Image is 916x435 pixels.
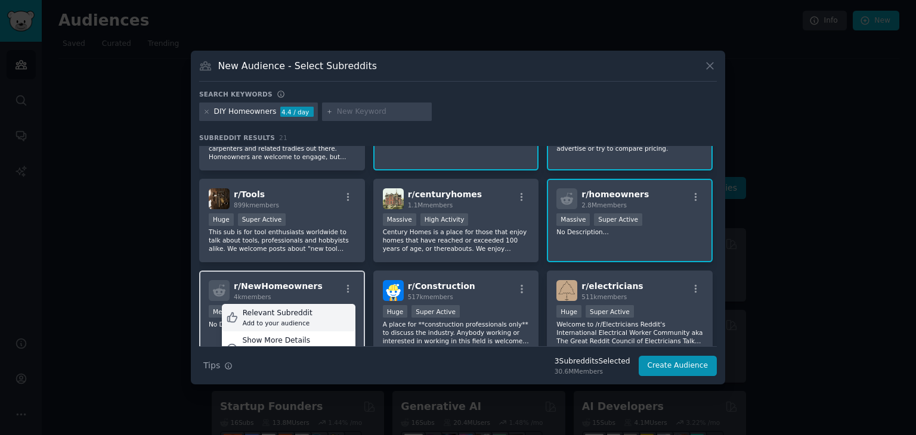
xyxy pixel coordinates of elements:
[408,201,453,209] span: 1.1M members
[420,213,469,226] div: High Activity
[556,320,703,345] p: Welcome to /r/Electricians Reddit's International Electrical Worker Community aka The Great Reddi...
[209,213,234,226] div: Huge
[383,305,408,318] div: Huge
[383,280,404,301] img: Construction
[586,305,634,318] div: Super Active
[408,293,453,300] span: 517k members
[337,107,428,117] input: New Keyword
[218,60,377,72] h3: New Audience - Select Subreddits
[234,189,265,199] span: r/ Tools
[209,136,355,161] p: This is a subreddit for the hardworking carpenters and related tradies out there. Homeowners are ...
[209,188,230,209] img: Tools
[383,228,530,253] p: Century Homes is a place for those that enjoy homes that have reached or exceeded 100 years of ag...
[234,201,279,209] span: 899k members
[199,133,275,142] span: Subreddit Results
[555,367,630,375] div: 30.6M Members
[209,228,355,253] p: This sub is for tool enthusiasts worldwide to talk about tools, professionals and hobbyists alike...
[556,228,703,236] p: No Description...
[411,305,460,318] div: Super Active
[214,107,277,117] div: DIY Homeowners
[280,107,314,117] div: 4.4 / day
[408,189,482,199] span: r/ centuryhomes
[203,359,220,372] span: Tips
[199,355,237,376] button: Tips
[242,335,351,346] div: Show More Details
[581,293,627,300] span: 511k members
[279,134,287,141] span: 21
[639,356,717,376] button: Create Audience
[243,319,312,327] div: Add to your audience
[209,320,355,328] p: No Description...
[581,281,643,291] span: r/ electricians
[594,213,642,226] div: Super Active
[209,305,257,318] div: Medium Size
[555,356,630,367] div: 3 Subreddit s Selected
[242,346,351,362] div: Including context of your keywords
[234,281,323,291] span: r/ NewHomeowners
[383,320,530,345] p: A place for **construction professionals only** to discuss the industry. Anybody working or inter...
[243,308,312,319] div: Relevant Subreddit
[581,189,649,199] span: r/ homeowners
[383,188,404,209] img: centuryhomes
[199,90,273,98] h3: Search keywords
[556,213,590,226] div: Massive
[383,213,416,226] div: Massive
[581,201,627,209] span: 2.8M members
[234,293,271,300] span: 4k members
[238,213,286,226] div: Super Active
[556,280,577,301] img: electricians
[556,305,581,318] div: Huge
[408,281,475,291] span: r/ Construction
